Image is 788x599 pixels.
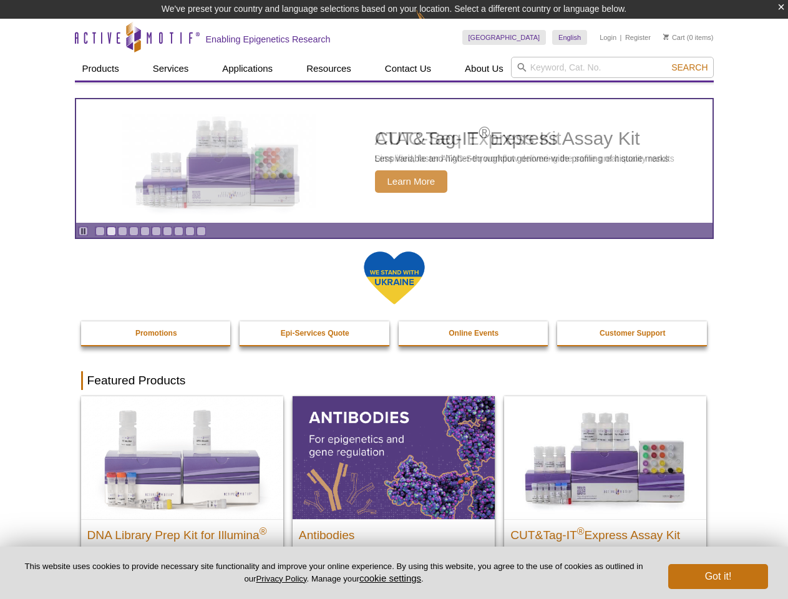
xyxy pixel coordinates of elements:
[457,57,511,80] a: About Us
[76,99,713,223] a: CUT&Tag-IT Express Assay Kit CUT&Tag-IT®Express Assay Kit Less variable and higher-throughput gen...
[240,321,391,345] a: Epi-Services Quote
[256,574,306,583] a: Privacy Policy
[375,129,669,148] h2: CUT&Tag-IT Express Assay Kit
[377,57,439,80] a: Contact Us
[504,396,706,519] img: CUT&Tag-IT® Express Assay Kit
[375,170,448,193] span: Learn More
[75,57,127,80] a: Products
[293,396,495,585] a: All Antibodies Antibodies Application-tested antibodies for ChIP, CUT&Tag, and CUT&RUN.
[668,564,768,589] button: Got it!
[145,57,197,80] a: Services
[671,62,708,72] span: Search
[135,329,177,338] strong: Promotions
[81,396,283,598] a: DNA Library Prep Kit for Illumina DNA Library Prep Kit for Illumina® Dual Index NGS Kit for ChIP-...
[260,525,267,536] sup: ®
[20,561,648,585] p: This website uses cookies to provide necessary site functionality and improve your online experie...
[600,329,665,338] strong: Customer Support
[116,92,322,230] img: CUT&Tag-IT Express Assay Kit
[577,525,585,536] sup: ®
[293,396,495,519] img: All Antibodies
[206,34,331,45] h2: Enabling Epigenetics Research
[511,57,714,78] input: Keyword, Cat. No.
[185,226,195,236] a: Go to slide 9
[359,573,421,583] button: cookie settings
[197,226,206,236] a: Go to slide 10
[163,226,172,236] a: Go to slide 7
[107,226,116,236] a: Go to slide 2
[510,523,700,542] h2: CUT&Tag-IT Express Assay Kit
[299,523,489,542] h2: Antibodies
[375,153,669,164] p: Less variable and higher-throughput genome-wide profiling of histone marks
[620,30,622,45] li: |
[552,30,587,45] a: English
[399,321,550,345] a: Online Events
[174,226,183,236] a: Go to slide 8
[95,226,105,236] a: Go to slide 1
[600,33,616,42] a: Login
[625,33,651,42] a: Register
[479,124,490,141] sup: ®
[416,9,449,39] img: Change Here
[140,226,150,236] a: Go to slide 5
[504,396,706,585] a: CUT&Tag-IT® Express Assay Kit CUT&Tag-IT®Express Assay Kit Less variable and higher-throughput ge...
[663,33,685,42] a: Cart
[557,321,708,345] a: Customer Support
[663,34,669,40] img: Your Cart
[215,57,280,80] a: Applications
[76,99,713,223] article: CUT&Tag-IT Express Assay Kit
[281,329,349,338] strong: Epi-Services Quote
[363,250,426,306] img: We Stand With Ukraine
[118,226,127,236] a: Go to slide 3
[668,62,711,73] button: Search
[449,329,499,338] strong: Online Events
[81,321,232,345] a: Promotions
[462,30,547,45] a: [GEOGRAPHIC_DATA]
[663,30,714,45] li: (0 items)
[299,57,359,80] a: Resources
[79,226,88,236] a: Toggle autoplay
[87,523,277,542] h2: DNA Library Prep Kit for Illumina
[129,226,139,236] a: Go to slide 4
[81,371,708,390] h2: Featured Products
[81,396,283,519] img: DNA Library Prep Kit for Illumina
[152,226,161,236] a: Go to slide 6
